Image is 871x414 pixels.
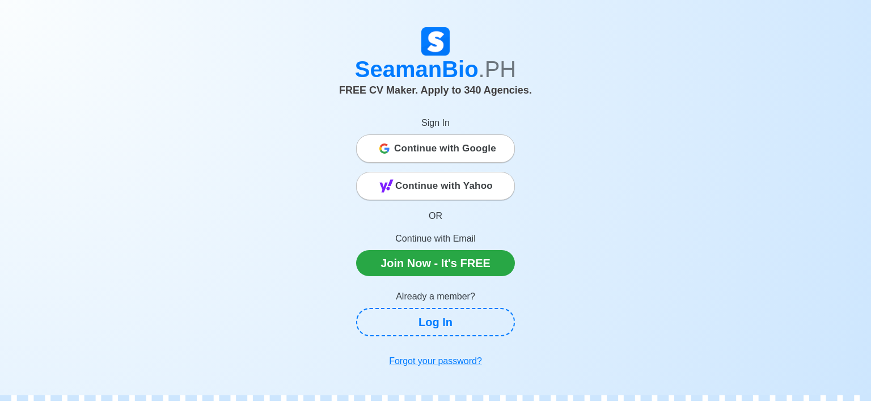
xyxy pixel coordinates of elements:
[121,56,750,83] h1: SeamanBio
[394,137,496,160] span: Continue with Google
[356,172,515,200] button: Continue with Yahoo
[356,134,515,163] button: Continue with Google
[389,356,482,366] u: Forgot your password?
[339,85,532,96] span: FREE CV Maker. Apply to 340 Agencies.
[356,209,515,223] p: OR
[356,116,515,130] p: Sign In
[479,57,517,82] span: .PH
[356,290,515,303] p: Already a member?
[356,250,515,276] a: Join Now - It's FREE
[421,27,450,56] img: Logo
[356,232,515,246] p: Continue with Email
[356,308,515,336] a: Log In
[356,350,515,373] a: Forgot your password?
[395,175,493,197] span: Continue with Yahoo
